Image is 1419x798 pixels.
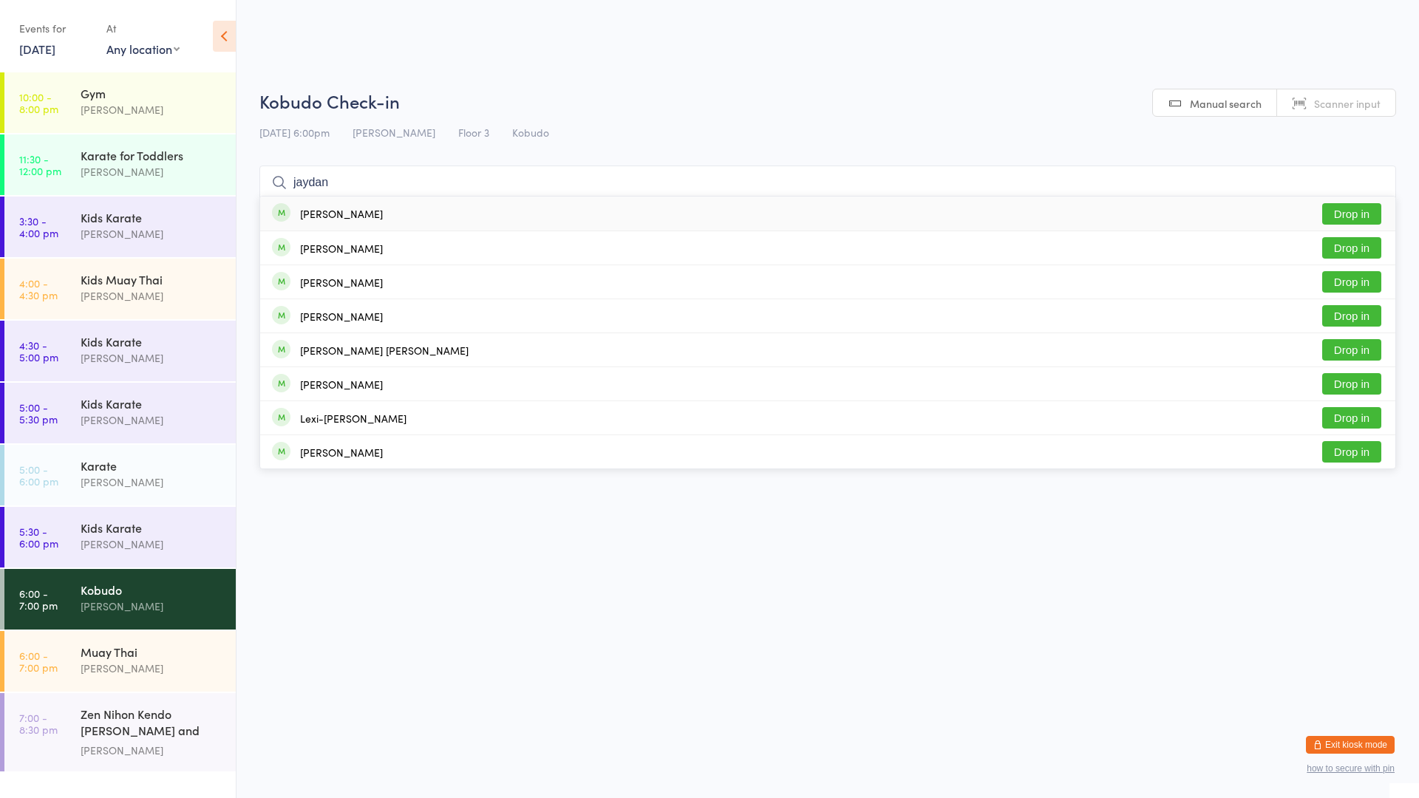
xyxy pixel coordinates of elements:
[81,598,223,615] div: [PERSON_NAME]
[81,706,223,742] div: Zen Nihon Kendo [PERSON_NAME] and Jodo
[19,587,58,611] time: 6:00 - 7:00 pm
[81,536,223,553] div: [PERSON_NAME]
[259,125,330,140] span: [DATE] 6:00pm
[1322,373,1381,395] button: Drop in
[4,693,236,771] a: 7:00 -8:30 pmZen Nihon Kendo [PERSON_NAME] and Jodo[PERSON_NAME]
[1322,271,1381,293] button: Drop in
[19,649,58,673] time: 6:00 - 7:00 pm
[19,401,58,425] time: 5:00 - 5:30 pm
[81,333,223,349] div: Kids Karate
[4,197,236,257] a: 3:30 -4:00 pmKids Karate[PERSON_NAME]
[259,166,1396,199] input: Search
[19,41,55,57] a: [DATE]
[81,660,223,677] div: [PERSON_NAME]
[81,349,223,366] div: [PERSON_NAME]
[81,742,223,759] div: [PERSON_NAME]
[81,85,223,101] div: Gym
[300,412,406,424] div: Lexi-[PERSON_NAME]
[300,208,383,219] div: [PERSON_NAME]
[353,125,435,140] span: [PERSON_NAME]
[19,91,58,115] time: 10:00 - 8:00 pm
[81,271,223,287] div: Kids Muay Thai
[4,259,236,319] a: 4:00 -4:30 pmKids Muay Thai[PERSON_NAME]
[81,474,223,491] div: [PERSON_NAME]
[1322,339,1381,361] button: Drop in
[4,507,236,567] a: 5:30 -6:00 pmKids Karate[PERSON_NAME]
[300,446,383,458] div: [PERSON_NAME]
[81,519,223,536] div: Kids Karate
[19,525,58,549] time: 5:30 - 6:00 pm
[300,344,469,356] div: [PERSON_NAME] [PERSON_NAME]
[1307,763,1395,774] button: how to secure with pin
[4,321,236,381] a: 4:30 -5:00 pmKids Karate[PERSON_NAME]
[1190,96,1262,111] span: Manual search
[81,644,223,660] div: Muay Thai
[106,41,180,57] div: Any location
[300,310,383,322] div: [PERSON_NAME]
[81,225,223,242] div: [PERSON_NAME]
[1322,203,1381,225] button: Drop in
[4,445,236,505] a: 5:00 -6:00 pmKarate[PERSON_NAME]
[81,163,223,180] div: [PERSON_NAME]
[19,463,58,487] time: 5:00 - 6:00 pm
[4,383,236,443] a: 5:00 -5:30 pmKids Karate[PERSON_NAME]
[512,125,549,140] span: Kobudo
[81,395,223,412] div: Kids Karate
[4,72,236,133] a: 10:00 -8:00 pmGym[PERSON_NAME]
[81,457,223,474] div: Karate
[4,569,236,630] a: 6:00 -7:00 pmKobudo[PERSON_NAME]
[1322,407,1381,429] button: Drop in
[1314,96,1381,111] span: Scanner input
[1322,305,1381,327] button: Drop in
[19,277,58,301] time: 4:00 - 4:30 pm
[4,134,236,195] a: 11:30 -12:00 pmKarate for Toddlers[PERSON_NAME]
[458,125,489,140] span: Floor 3
[259,89,1396,113] h2: Kobudo Check-in
[1322,441,1381,463] button: Drop in
[19,153,61,177] time: 11:30 - 12:00 pm
[300,242,383,254] div: [PERSON_NAME]
[19,339,58,363] time: 4:30 - 5:00 pm
[81,582,223,598] div: Kobudo
[1306,736,1395,754] button: Exit kiosk mode
[81,209,223,225] div: Kids Karate
[4,631,236,692] a: 6:00 -7:00 pmMuay Thai[PERSON_NAME]
[19,215,58,239] time: 3:30 - 4:00 pm
[1322,237,1381,259] button: Drop in
[106,16,180,41] div: At
[81,101,223,118] div: [PERSON_NAME]
[300,276,383,288] div: [PERSON_NAME]
[300,378,383,390] div: [PERSON_NAME]
[81,147,223,163] div: Karate for Toddlers
[81,412,223,429] div: [PERSON_NAME]
[19,16,92,41] div: Events for
[19,712,58,735] time: 7:00 - 8:30 pm
[81,287,223,304] div: [PERSON_NAME]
